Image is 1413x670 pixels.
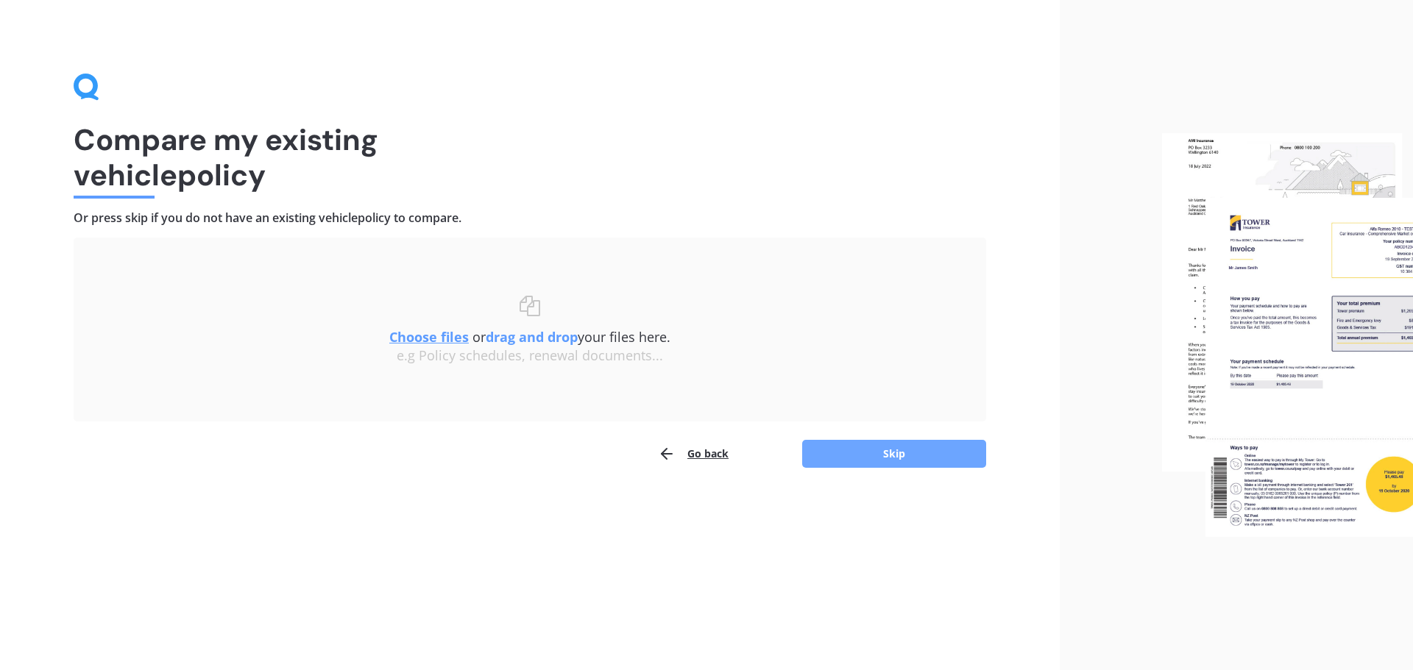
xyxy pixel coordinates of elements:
[389,328,469,346] u: Choose files
[802,440,986,468] button: Skip
[1162,133,1413,538] img: files.webp
[74,210,986,226] h4: Or press skip if you do not have an existing vehicle policy to compare.
[389,328,670,346] span: or your files here.
[486,328,578,346] b: drag and drop
[658,439,729,468] button: Go back
[103,348,957,364] div: e.g Policy schedules, renewal documents...
[74,122,986,193] h1: Compare my existing vehicle policy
